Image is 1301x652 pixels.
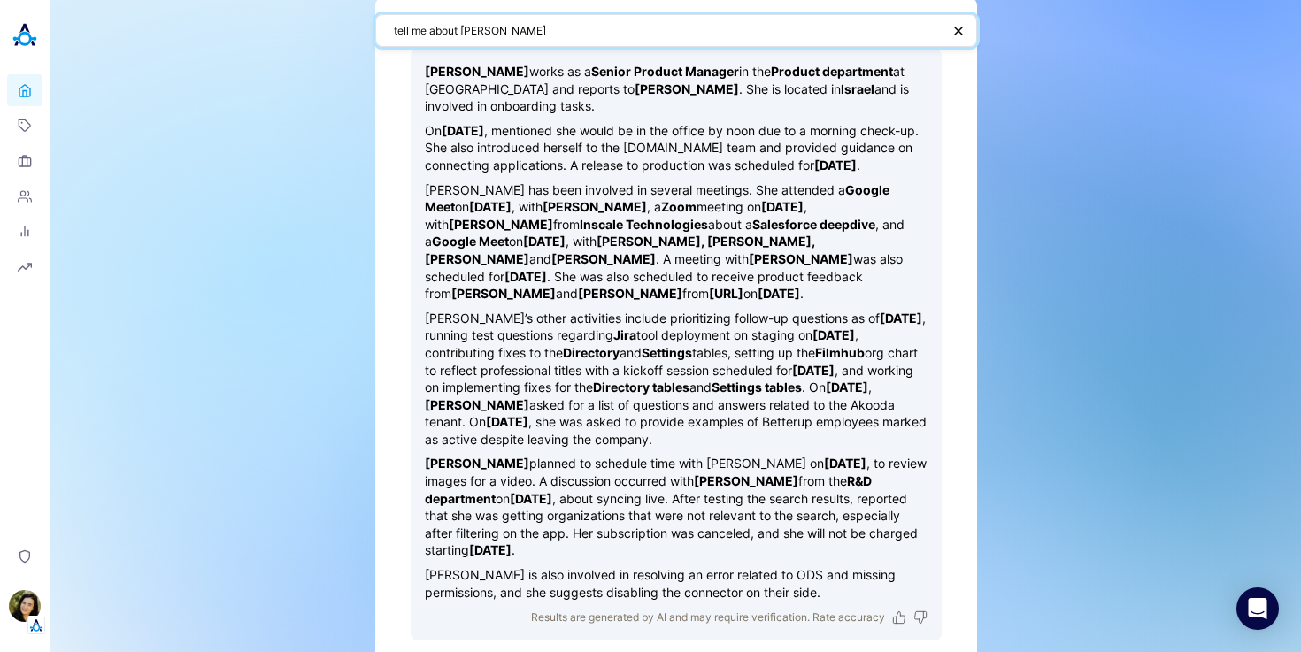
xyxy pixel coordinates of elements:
[425,456,529,471] strong: [PERSON_NAME]
[442,123,484,138] strong: [DATE]
[469,542,512,557] strong: [DATE]
[913,610,928,625] button: Dislike
[425,397,529,412] strong: [PERSON_NAME]
[432,234,509,249] strong: Google Meet
[563,345,620,360] strong: Directory
[880,311,922,326] strong: [DATE]
[815,345,865,360] strong: Filmhub
[451,286,556,301] strong: [PERSON_NAME]
[510,491,552,506] strong: [DATE]
[814,157,857,173] strong: [DATE]
[761,199,804,214] strong: [DATE]
[523,234,566,249] strong: [DATE]
[425,181,928,303] p: [PERSON_NAME] has been involved in several meetings. She attended a on , with , a meeting on , wi...
[591,64,739,79] strong: Senior Product Manager
[812,327,855,342] strong: [DATE]
[449,217,553,232] strong: [PERSON_NAME]
[749,251,853,266] strong: [PERSON_NAME]
[752,217,875,232] strong: Salesforce deepdive
[792,363,835,378] strong: [DATE]
[425,64,529,79] strong: [PERSON_NAME]
[531,608,885,626] p: Results are generated by AI and may require verification. Rate accuracy
[7,583,42,634] button: Ilana DjemalTenant Logo
[425,63,928,115] p: works as a in the at [GEOGRAPHIC_DATA] and reports to . She is located in and is involved in onbo...
[694,473,798,488] strong: [PERSON_NAME]
[486,414,528,429] strong: [DATE]
[771,64,893,79] strong: Product department
[892,610,906,625] button: Like
[425,566,928,601] p: [PERSON_NAME] is also involved in resolving an error related to ODS and missing permissions, and ...
[593,380,689,395] strong: Directory tables
[469,199,512,214] strong: [DATE]
[27,617,45,634] img: Tenant Logo
[826,380,868,395] strong: [DATE]
[9,590,41,622] img: Ilana Djemal
[712,380,802,395] strong: Settings tables
[543,199,647,214] strong: [PERSON_NAME]
[425,455,928,559] p: planned to schedule time with [PERSON_NAME] on , to review images for a video. A discussion occur...
[709,286,743,301] strong: [URL]
[661,199,697,214] strong: Zoom
[841,81,874,96] strong: Israel
[504,269,547,284] strong: [DATE]
[1236,587,1279,630] div: Open Intercom Messenger
[635,81,739,96] strong: [PERSON_NAME]
[425,310,928,449] p: [PERSON_NAME]’s other activities include prioritizing follow-up questions as of , running test qu...
[7,18,42,53] img: Akooda Logo
[551,251,656,266] strong: [PERSON_NAME]
[394,22,941,39] textarea: tell me about [PERSON_NAME]
[642,345,692,360] strong: Settings
[425,122,928,174] p: On , mentioned she would be in the office by noon due to a morning check-up. She also introduced ...
[824,456,866,471] strong: [DATE]
[613,327,636,342] strong: Jira
[425,473,872,506] strong: R&D department
[425,234,815,266] strong: [PERSON_NAME], [PERSON_NAME], [PERSON_NAME]
[578,286,682,301] strong: [PERSON_NAME]
[758,286,800,301] strong: [DATE]
[580,217,708,232] strong: Inscale Technologies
